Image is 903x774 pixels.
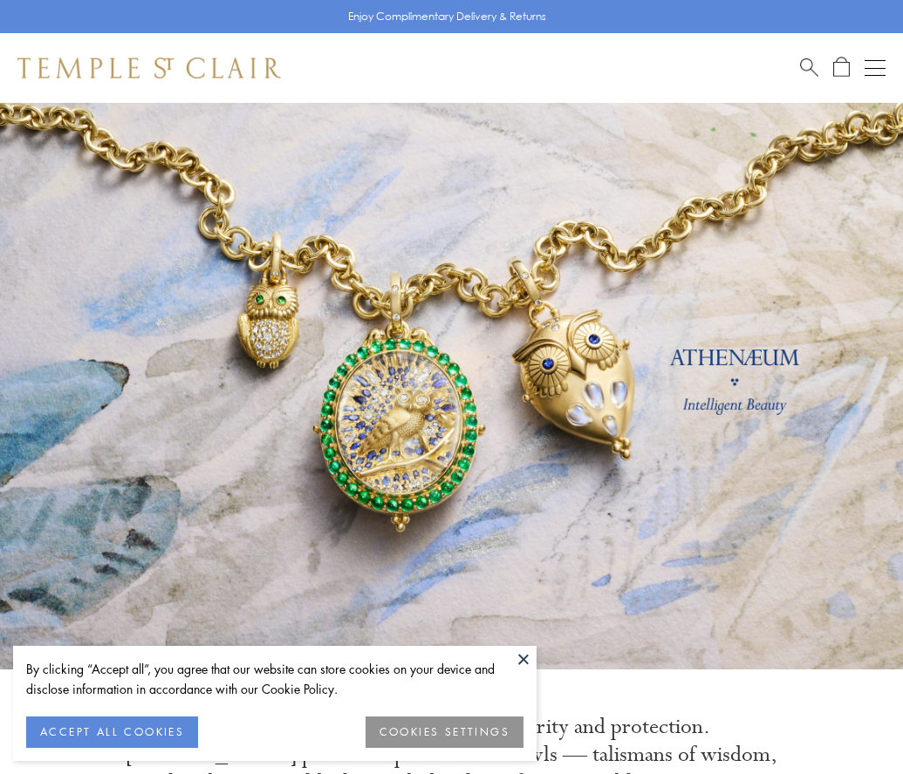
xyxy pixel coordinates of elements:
[26,659,523,699] div: By clicking “Accept all”, you agree that our website can store cookies on your device and disclos...
[865,58,886,78] button: Open navigation
[800,57,818,78] a: Search
[26,716,198,748] button: ACCEPT ALL COOKIES
[833,57,850,78] a: Open Shopping Bag
[366,716,523,748] button: COOKIES SETTINGS
[348,8,546,25] p: Enjoy Complimentary Delivery & Returns
[17,58,281,78] img: Temple St. Clair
